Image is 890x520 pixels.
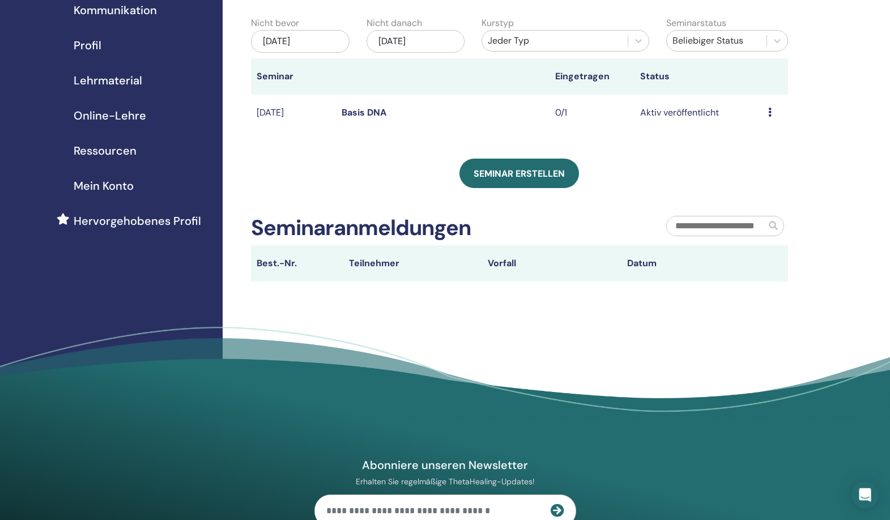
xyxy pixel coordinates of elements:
[251,16,299,30] label: Nicht bevor
[488,34,622,48] div: Jeder Typ
[621,245,760,282] th: Datum
[74,2,157,19] span: Kommunikation
[251,215,471,241] h2: Seminaranmeldungen
[550,58,635,95] th: Eingetragen
[635,95,763,131] td: Aktiv veröffentlicht
[314,476,576,487] p: Erhalten Sie regelmäßige ThetaHealing-Updates!
[251,58,337,95] th: Seminar
[251,245,343,282] th: Best.-Nr.
[314,458,576,472] h4: Abonniere unseren Newsletter
[672,34,761,48] div: Beliebiger Status
[74,142,137,159] span: Ressourcen
[550,95,635,131] td: 0/1
[74,107,146,124] span: Online-Lehre
[251,30,350,53] div: [DATE]
[367,16,422,30] label: Nicht danach
[851,481,879,509] div: Open Intercom Messenger
[474,168,565,180] span: Seminar erstellen
[482,245,621,282] th: Vorfall
[459,159,579,188] a: Seminar erstellen
[342,106,386,118] a: Basis DNA
[343,245,482,282] th: Teilnehmer
[251,95,337,131] td: [DATE]
[367,30,465,53] div: [DATE]
[74,72,142,89] span: Lehrmaterial
[666,16,726,30] label: Seminarstatus
[74,212,201,229] span: Hervorgehobenes Profil
[74,177,134,194] span: Mein Konto
[635,58,763,95] th: Status
[74,37,101,54] span: Profil
[482,16,514,30] label: Kurstyp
